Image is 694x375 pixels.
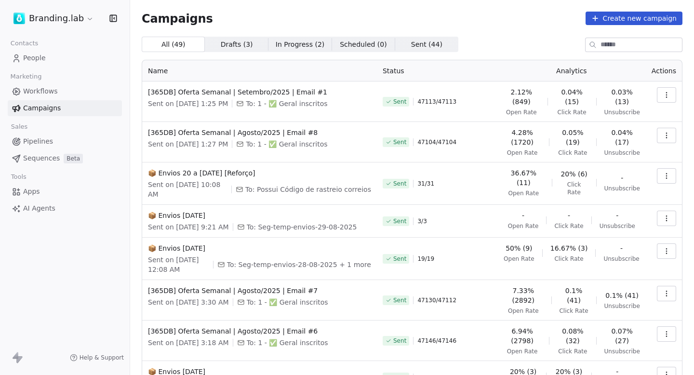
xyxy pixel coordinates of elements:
[393,255,406,263] span: Sent
[522,211,524,220] span: -
[508,189,539,197] span: Open Rate
[340,40,387,50] span: Scheduled ( 0 )
[605,291,639,300] span: 0.1% (41)
[558,348,587,355] span: Click Rate
[8,184,122,200] a: Apps
[23,187,40,197] span: Apps
[559,307,588,315] span: Click Rate
[417,217,427,225] span: 3 / 3
[603,255,639,263] span: Unsubscribe
[604,108,640,116] span: Unsubscribe
[393,217,406,225] span: Sent
[417,337,456,345] span: 47146 / 47146
[148,99,228,108] span: Sent on [DATE] 1:25 PM
[80,354,124,362] span: Help & Support
[64,154,83,163] span: Beta
[417,255,434,263] span: 19 / 19
[393,180,406,187] span: Sent
[148,286,371,295] span: [365DB] Oferta Semanal | Agosto/2025 | Email #7
[508,307,539,315] span: Open Rate
[148,222,229,232] span: Sent on [DATE] 9:21 AM
[503,286,544,305] span: 7.33% (2892)
[604,326,640,346] span: 0.07% (27)
[604,149,640,157] span: Unsubscribe
[503,87,540,107] span: 2.12% (849)
[503,128,541,147] span: 4.28% (1720)
[23,103,61,113] span: Campaigns
[23,203,55,214] span: AI Agents
[604,128,640,147] span: 0.04% (17)
[8,134,122,149] a: Pipelines
[393,337,406,345] span: Sent
[507,149,538,157] span: Open Rate
[558,149,587,157] span: Click Rate
[148,297,229,307] span: Sent on [DATE] 3:30 AM
[561,169,587,179] span: 20% (6)
[554,255,583,263] span: Click Rate
[148,255,209,274] span: Sent on [DATE] 12:08 AM
[148,139,228,149] span: Sent on [DATE] 1:27 PM
[142,60,377,81] th: Name
[148,326,371,336] span: [365DB] Oferta Semanal | Agosto/2025 | Email #6
[148,211,371,220] span: 📦 Envios [DATE]
[554,222,583,230] span: Click Rate
[276,40,325,50] span: In Progress ( 2 )
[245,185,371,194] span: To: Possui Código de rastreio correios
[568,211,570,220] span: -
[6,69,46,84] span: Marketing
[620,243,623,253] span: -
[417,138,456,146] span: 47104 / 47104
[8,150,122,166] a: SequencesBeta
[604,185,640,192] span: Unsubscribe
[621,173,623,183] span: -
[604,87,640,107] span: 0.03% (13)
[6,36,42,51] span: Contacts
[616,211,618,220] span: -
[556,87,588,107] span: 0.04% (15)
[503,168,544,187] span: 36.67% (11)
[7,170,30,184] span: Tools
[604,302,640,310] span: Unsubscribe
[508,222,539,230] span: Open Rate
[148,87,371,97] span: [365DB] Oferta Semanal | Setembro/2025 | Email #1
[8,100,122,116] a: Campaigns
[7,120,32,134] span: Sales
[506,243,532,253] span: 50% (9)
[23,53,46,63] span: People
[23,86,58,96] span: Workflows
[246,139,327,149] span: To: 1 - ✅ Geral inscritos
[23,153,60,163] span: Sequences
[247,297,328,307] span: To: 1 - ✅ Geral inscritos
[411,40,442,50] span: Sent ( 44 )
[377,60,497,81] th: Status
[559,286,588,305] span: 0.1% (41)
[148,180,227,199] span: Sent on [DATE] 10:08 AM
[8,50,122,66] a: People
[221,40,253,50] span: Drafts ( 3 )
[148,128,371,137] span: [365DB] Oferta Semanal | Agosto/2025 | Email #8
[29,12,84,25] span: Branding.lab
[560,181,588,196] span: Click Rate
[246,99,327,108] span: To: 1 - ✅ Geral inscritos
[557,128,588,147] span: 0.05% (19)
[557,326,588,346] span: 0.08% (32)
[550,243,588,253] span: 16.67% (3)
[497,60,646,81] th: Analytics
[604,348,640,355] span: Unsubscribe
[393,98,406,106] span: Sent
[142,12,213,25] span: Campaigns
[586,12,682,25] button: Create new campaign
[148,338,229,348] span: Sent on [DATE] 3:18 AM
[503,326,541,346] span: 6.94% (2798)
[417,98,456,106] span: 47113 / 47113
[12,10,96,27] button: Branding.lab
[417,180,434,187] span: 31 / 31
[247,338,328,348] span: To: 1 - ✅ Geral inscritos
[8,83,122,99] a: Workflows
[646,60,682,81] th: Actions
[558,108,587,116] span: Click Rate
[506,108,537,116] span: Open Rate
[13,13,25,24] img: Symbol%20Brandinglab%20BL%20square%20Primary%20APP.png
[600,222,635,230] span: Unsubscribe
[417,296,456,304] span: 47130 / 47112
